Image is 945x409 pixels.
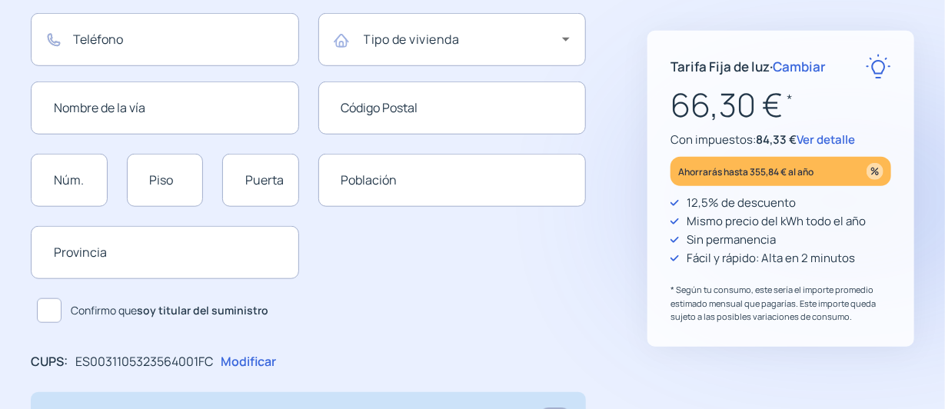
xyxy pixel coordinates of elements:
[867,163,883,180] img: percentage_icon.svg
[687,212,866,231] p: Mismo precio del kWh todo el año
[221,352,276,372] p: Modificar
[31,352,68,372] p: CUPS:
[866,54,891,79] img: rate-E.svg
[670,283,891,324] p: * Según tu consumo, este sería el importe promedio estimado mensual que pagarías. Este importe qu...
[773,58,826,75] span: Cambiar
[137,303,268,318] b: soy titular del suministro
[678,163,814,181] p: Ahorrarás hasta 355,84 € al año
[364,31,460,48] mat-label: Tipo de vivienda
[670,131,891,149] p: Con impuestos:
[687,231,776,249] p: Sin permanencia
[797,131,855,148] span: Ver detalle
[687,249,855,268] p: Fácil y rápido: Alta en 2 minutos
[756,131,797,148] span: 84,33 €
[687,194,796,212] p: 12,5% de descuento
[670,56,826,77] p: Tarifa Fija de luz ·
[75,352,213,372] p: ES0031105323564001FC
[670,79,891,131] p: 66,30 €
[71,302,268,319] span: Confirmo que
